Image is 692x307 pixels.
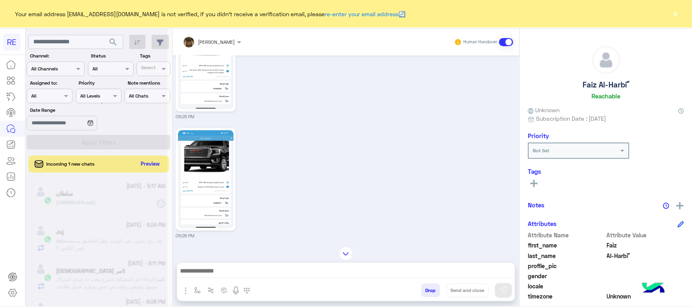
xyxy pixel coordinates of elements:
[536,114,606,123] span: Subscription Date : [DATE]
[178,130,234,228] img: 2022258015190346.jpg
[528,252,605,260] span: last_name
[533,147,549,153] b: Not Set
[528,282,605,290] span: locale
[3,33,21,51] div: RE
[528,262,605,270] span: profile_pic
[176,113,195,120] small: 05:25 PM
[528,241,605,249] span: first_name
[607,282,684,290] span: null
[639,275,668,303] img: hulul-logo.png
[528,292,605,301] span: timezone
[198,39,235,45] span: [PERSON_NAME]
[676,202,683,209] img: add
[463,39,497,45] small: Human Handover
[204,284,218,297] button: Trigger scenario
[583,80,629,90] h5: ‏Faiz Al-Harbi ً
[176,232,195,239] small: 05:26 PM
[446,284,489,297] button: Send and close
[607,252,684,260] span: Al-Harbi ً
[421,284,440,297] button: Drop
[607,292,684,301] span: Unknown
[221,287,227,294] img: create order
[607,231,684,239] span: Attribute Value
[499,286,508,294] img: send message
[528,106,559,114] span: Unknown
[592,46,620,74] img: defaultAdmin.png
[528,272,605,280] span: gender
[528,201,544,209] h6: Notes
[528,231,605,239] span: Attribute Name
[15,10,406,18] span: Your email address [EMAIL_ADDRESS][DOMAIN_NAME] is not verified, if you didn't receive a verifica...
[191,284,204,297] button: select flow
[607,241,684,249] span: ‏Faiz
[218,284,231,297] button: create order
[663,203,669,209] img: notes
[231,286,241,296] img: send voice note
[140,64,156,73] div: Select
[528,220,557,227] h6: Attributes
[339,247,353,261] img: scroll
[528,132,549,139] h6: Priority
[194,287,201,294] img: select flow
[672,10,680,18] button: ×
[244,288,250,294] img: make a call
[181,286,191,296] img: send attachment
[89,96,103,111] div: loading...
[178,11,234,109] img: 2070094837093386.jpg
[591,92,620,100] h6: Reachable
[208,287,214,294] img: Trigger scenario
[607,272,684,280] span: null
[528,168,684,175] h6: Tags
[325,11,399,17] a: re-enter your email address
